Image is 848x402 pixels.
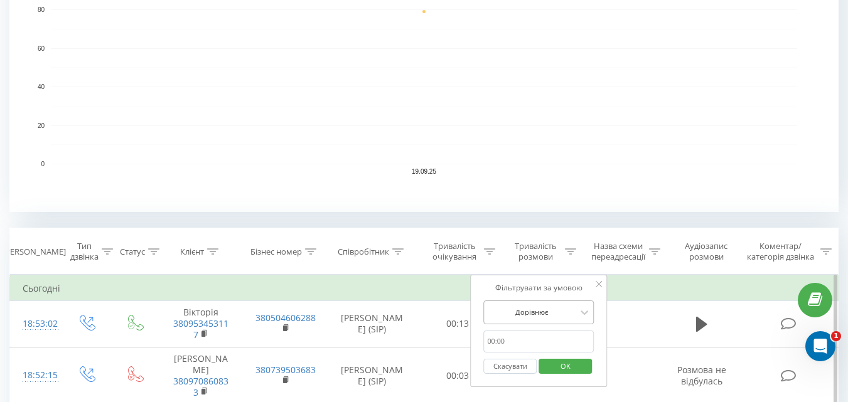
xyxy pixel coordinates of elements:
[677,364,726,387] span: Розмова не відбулась
[180,246,204,257] div: Клієнт
[675,241,738,262] div: Аудіозапис розмови
[38,122,45,129] text: 20
[23,312,49,336] div: 18:53:02
[159,301,243,347] td: Вікторія
[173,375,228,398] a: 380970860833
[412,168,436,175] text: 19.09.25
[23,363,49,388] div: 18:52:15
[255,312,316,324] a: 380504606288
[539,359,592,374] button: OK
[417,301,498,347] td: 00:13
[38,45,45,52] text: 60
[548,356,583,376] span: OK
[38,6,45,13] text: 80
[70,241,99,262] div: Тип дзвінка
[250,246,302,257] div: Бізнес номер
[338,246,389,257] div: Співробітник
[10,276,839,301] td: Сьогодні
[483,359,537,374] button: Скасувати
[483,282,594,294] div: Фільтрувати за умовою
[255,364,316,376] a: 380739503683
[429,241,481,262] div: Тривалість очікування
[831,331,841,341] span: 1
[744,241,817,262] div: Коментар/категорія дзвінка
[805,331,835,361] iframe: Intercom live chat
[120,246,145,257] div: Статус
[483,331,594,352] input: 00:00
[3,246,66,257] div: [PERSON_NAME]
[327,301,417,347] td: [PERSON_NAME] (SIP)
[173,317,228,341] a: 380953453117
[591,241,646,262] div: Назва схеми переадресації
[510,241,562,262] div: Тривалість розмови
[41,161,45,167] text: 0
[38,83,45,90] text: 40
